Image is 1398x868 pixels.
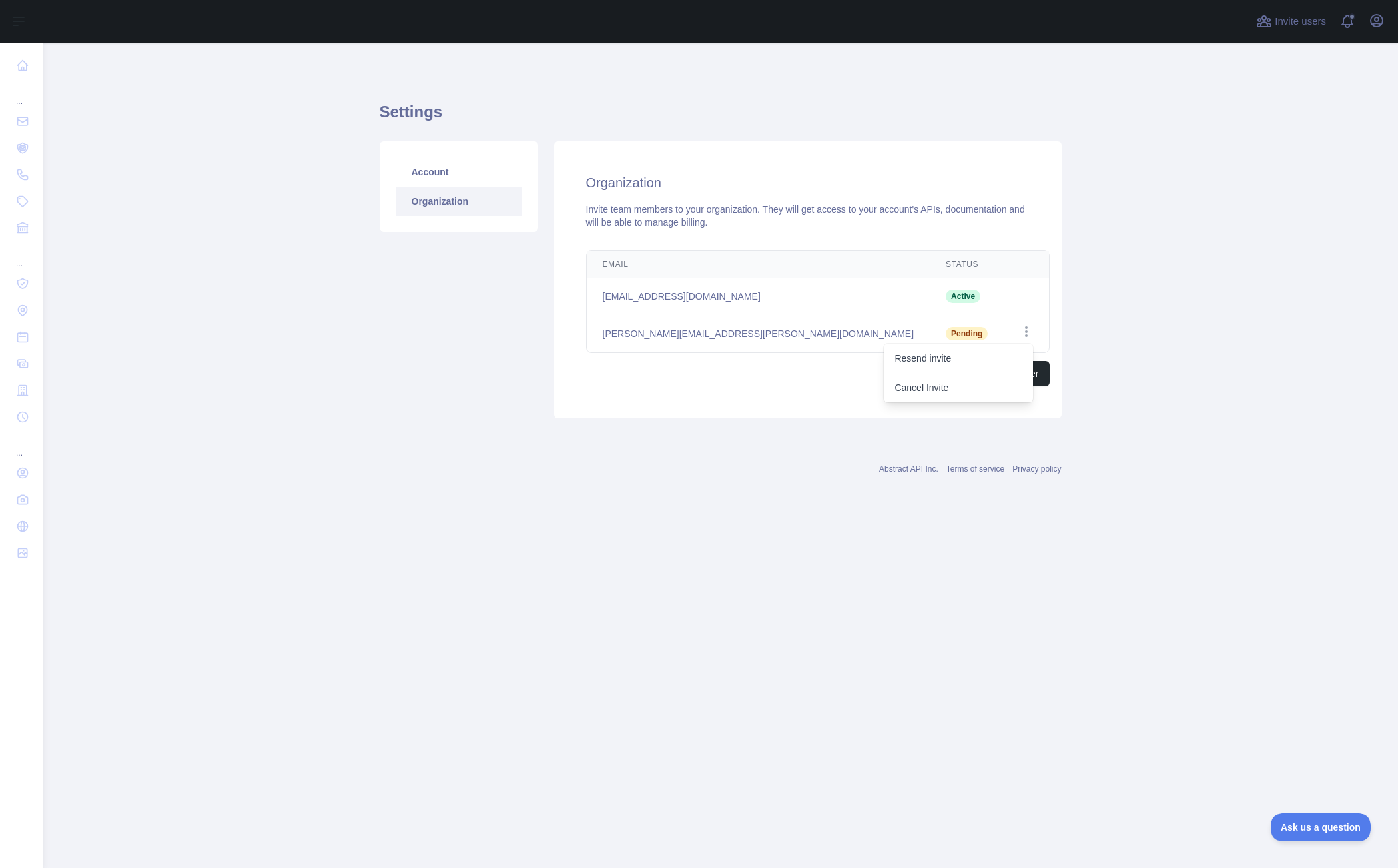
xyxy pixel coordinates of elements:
[884,346,1033,370] button: Resend invite
[1275,14,1326,29] span: Invite users
[930,251,1004,278] th: Status
[11,242,32,269] div: ...
[1271,813,1371,841] iframe: Toggle Customer Support
[587,251,930,278] th: Email
[380,101,1062,133] h1: Settings
[1253,11,1329,32] button: Invite users
[586,173,1030,192] h2: Organization
[946,290,980,303] span: Active
[946,464,1004,474] a: Terms of service
[587,278,930,314] td: [EMAIL_ADDRESS][DOMAIN_NAME]
[11,80,32,107] div: ...
[587,314,930,353] td: [PERSON_NAME][EMAIL_ADDRESS][PERSON_NAME][DOMAIN_NAME]
[946,327,988,340] span: Pending
[586,203,1030,229] div: Invite team members to your organization. They will get access to your account's APIs, documentat...
[884,376,1033,400] button: Cancel Invite
[396,187,522,216] a: Organization
[396,157,522,187] a: Account
[1012,464,1061,474] a: Privacy policy
[879,464,938,474] a: Abstract API Inc.
[11,432,32,458] div: ...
